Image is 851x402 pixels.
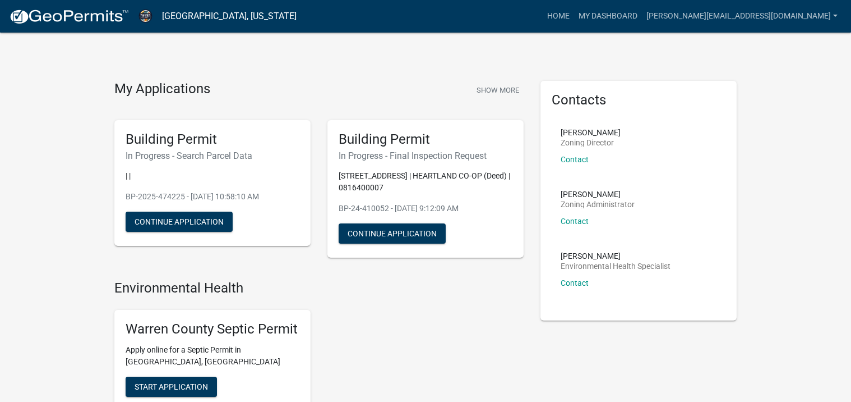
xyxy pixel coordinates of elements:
[138,8,153,24] img: Warren County, Iowa
[114,81,210,98] h4: My Applications
[561,190,635,198] p: [PERSON_NAME]
[339,150,512,161] h6: In Progress - Final Inspection Request
[126,321,299,337] h5: Warren County Septic Permit
[472,81,524,99] button: Show More
[126,191,299,203] p: BP-2025-474225 - [DATE] 10:58:10 AM
[135,382,208,391] span: Start Application
[339,203,512,214] p: BP-24-410052 - [DATE] 9:12:09 AM
[543,6,574,27] a: Home
[126,131,299,148] h5: Building Permit
[561,217,589,226] a: Contact
[339,223,446,244] button: Continue Application
[126,212,233,232] button: Continue Application
[114,280,524,296] h4: Environmental Health
[561,155,589,164] a: Contact
[162,7,297,26] a: [GEOGRAPHIC_DATA], [US_STATE]
[642,6,842,27] a: [PERSON_NAME][EMAIL_ADDRESS][DOMAIN_NAME]
[126,170,299,182] p: | |
[561,200,635,208] p: Zoning Administrator
[552,92,725,108] h5: Contacts
[126,377,217,397] button: Start Application
[561,252,670,260] p: [PERSON_NAME]
[574,6,642,27] a: My Dashboard
[339,170,512,194] p: [STREET_ADDRESS] | HEARTLAND CO-OP (Deed) | 0816400007
[561,262,670,270] p: Environmental Health Specialist
[561,129,621,136] p: [PERSON_NAME]
[126,150,299,161] h6: In Progress - Search Parcel Data
[126,344,299,368] p: Apply online for a Septic Permit in [GEOGRAPHIC_DATA], [GEOGRAPHIC_DATA]
[561,278,589,287] a: Contact
[339,131,512,148] h5: Building Permit
[561,139,621,147] p: Zoning Director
